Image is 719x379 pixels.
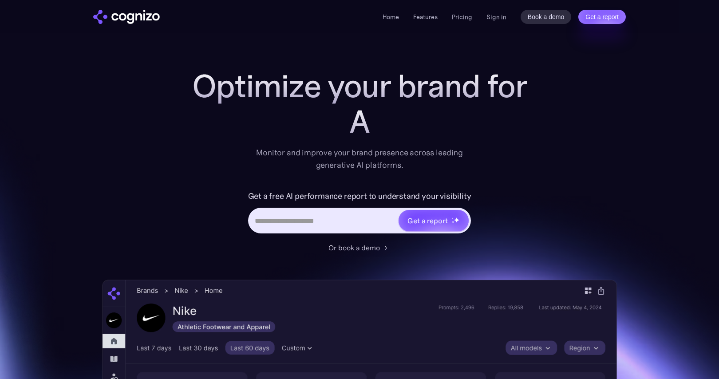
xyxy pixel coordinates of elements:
a: home [93,10,160,24]
img: star [454,217,459,223]
img: star [451,221,454,224]
a: Features [413,13,438,21]
a: Book a demo [521,10,572,24]
div: Or book a demo [328,242,380,253]
a: Home [383,13,399,21]
a: Pricing [452,13,472,21]
a: Get a reportstarstarstar [398,209,470,232]
a: Sign in [486,12,506,22]
div: Get a report [407,215,447,226]
img: star [451,217,453,219]
div: Monitor and improve your brand presence across leading generative AI platforms. [250,146,469,171]
h1: Optimize your brand for [182,68,537,104]
div: A [182,104,537,139]
a: Get a report [578,10,626,24]
form: Hero URL Input Form [248,189,471,238]
img: cognizo logo [93,10,160,24]
a: Or book a demo [328,242,391,253]
label: Get a free AI performance report to understand your visibility [248,189,471,203]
